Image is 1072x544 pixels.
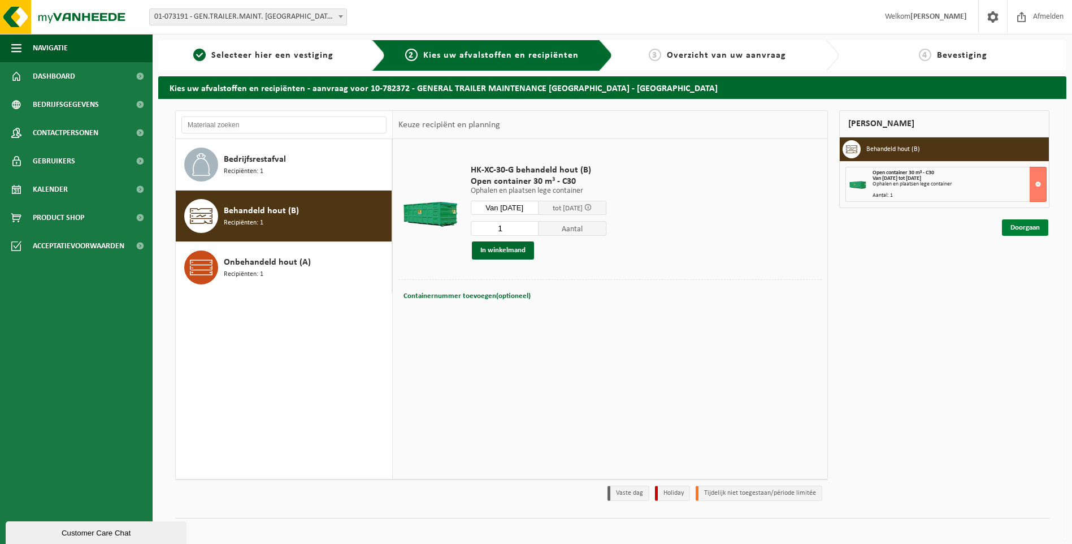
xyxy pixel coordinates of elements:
[33,147,75,175] span: Gebruikers
[873,193,1046,198] div: Aantal: 1
[839,110,1049,137] div: [PERSON_NAME]
[211,51,333,60] span: Selecteer hier een vestiging
[224,269,263,280] span: Recipiënten: 1
[181,116,387,133] input: Materiaal zoeken
[33,232,124,260] span: Acceptatievoorwaarden
[873,182,1046,187] div: Ophalen en plaatsen lege container
[33,90,99,119] span: Bedrijfsgegevens
[6,519,189,544] iframe: chat widget
[224,153,286,166] span: Bedrijfsrestafval
[649,49,661,61] span: 3
[176,139,392,191] button: Bedrijfsrestafval Recipiënten: 1
[919,49,931,61] span: 4
[224,204,299,218] span: Behandeld hout (B)
[667,51,786,60] span: Overzicht van uw aanvraag
[224,218,263,228] span: Recipiënten: 1
[33,62,75,90] span: Dashboard
[866,140,920,158] h3: Behandeld hout (B)
[150,9,346,25] span: 01-073191 - GEN.TRAILER.MAINT. BELGIUM NV - ANTWERPEN
[224,256,311,269] span: Onbehandeld hout (A)
[696,486,822,501] li: Tijdelijk niet toegestaan/période limitée
[33,175,68,204] span: Kalender
[607,486,649,501] li: Vaste dag
[176,242,392,293] button: Onbehandeld hout (A) Recipiënten: 1
[224,166,263,177] span: Recipiënten: 1
[176,191,392,242] button: Behandeld hout (B) Recipiënten: 1
[149,8,347,25] span: 01-073191 - GEN.TRAILER.MAINT. BELGIUM NV - ANTWERPEN
[402,288,532,304] button: Containernummer toevoegen(optioneel)
[655,486,690,501] li: Holiday
[471,176,606,187] span: Open container 30 m³ - C30
[873,175,921,182] strong: Van [DATE] tot [DATE]
[539,221,606,236] span: Aantal
[1002,219,1048,236] a: Doorgaan
[164,49,363,62] a: 1Selecteer hier een vestiging
[937,51,987,60] span: Bevestiging
[393,111,506,139] div: Keuze recipiënt en planning
[33,204,84,232] span: Product Shop
[472,241,534,260] button: In winkelmand
[553,205,583,212] span: tot [DATE]
[193,49,206,61] span: 1
[910,12,967,21] strong: [PERSON_NAME]
[33,34,68,62] span: Navigatie
[405,49,418,61] span: 2
[471,201,539,215] input: Selecteer datum
[423,51,579,60] span: Kies uw afvalstoffen en recipiënten
[471,165,606,176] span: HK-XC-30-G behandeld hout (B)
[873,170,934,176] span: Open container 30 m³ - C30
[403,292,531,300] span: Containernummer toevoegen(optioneel)
[158,76,1066,98] h2: Kies uw afvalstoffen en recipiënten - aanvraag voor 10-782372 - GENERAL TRAILER MAINTENANCE [GEOG...
[471,187,606,195] p: Ophalen en plaatsen lege container
[33,119,98,147] span: Contactpersonen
